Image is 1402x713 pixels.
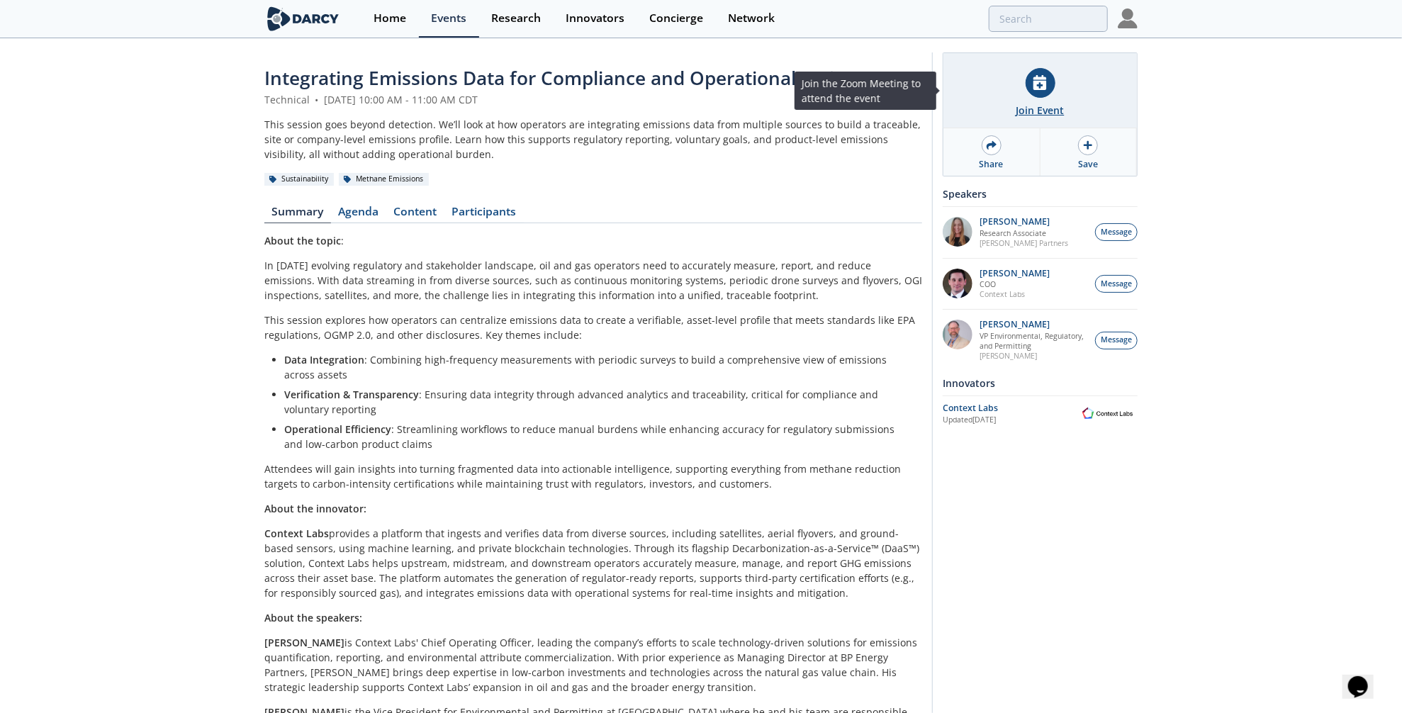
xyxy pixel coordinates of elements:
[264,233,922,248] p: :
[943,401,1138,426] a: Context Labs Updated[DATE] Context Labs
[943,269,972,298] img: 501ea5c4-0272-445a-a9c3-1e215b6764fd
[943,371,1138,395] div: Innovators
[989,6,1108,32] input: Advanced Search
[374,13,406,24] div: Home
[943,415,1078,426] div: Updated [DATE]
[1095,223,1138,241] button: Message
[264,526,922,600] p: provides a platform that ingests and verifies data from diverse sources, including satellites, ae...
[264,206,331,223] a: Summary
[264,527,329,540] strong: Context Labs
[980,158,1004,171] div: Share
[566,13,624,24] div: Innovators
[264,635,922,695] p: is Context Labs' Chief Operating Officer, leading the company’s efforts to scale technology-drive...
[1101,335,1132,346] span: Message
[980,269,1050,279] p: [PERSON_NAME]
[284,352,912,382] li: : Combining high-frequency measurements with periodic surveys to build a comprehensive view of em...
[728,13,775,24] div: Network
[284,388,419,401] strong: Verification & Transparency
[431,13,466,24] div: Events
[284,387,912,417] li: : Ensuring data integrity through advanced analytics and traceability, critical for compliance an...
[264,313,922,342] p: This session explores how operators can centralize emissions data to create a verifiable, asset-l...
[264,65,858,91] span: Integrating Emissions Data for Compliance and Operational Action
[980,331,1088,351] p: VP Environmental, Regulatory, and Permitting
[264,6,342,31] img: logo-wide.svg
[980,279,1050,289] p: COO
[1016,103,1065,118] div: Join Event
[980,228,1069,238] p: Research Associate
[1078,405,1138,422] img: Context Labs
[1118,9,1138,28] img: Profile
[284,353,364,366] strong: Data Integration
[264,611,362,624] strong: About the speakers:
[264,502,366,515] strong: About the innovator:
[943,181,1138,206] div: Speakers
[1101,279,1132,290] span: Message
[943,320,972,349] img: ed2b4adb-f152-4947-b39b-7b15fa9ececc
[331,206,386,223] a: Agenda
[264,234,341,247] strong: About the topic
[264,636,344,649] strong: [PERSON_NAME]
[264,258,922,303] p: In [DATE] evolving regulatory and stakeholder landscape, oil and gas operators need to accurately...
[980,217,1069,227] p: [PERSON_NAME]
[284,422,391,436] strong: Operational Efficiency
[1095,332,1138,349] button: Message
[284,422,912,451] li: : Streamlining workflows to reduce manual burdens while enhancing accuracy for regulatory submiss...
[264,92,922,107] div: Technical [DATE] 10:00 AM - 11:00 AM CDT
[1101,227,1132,238] span: Message
[339,173,429,186] div: Methane Emissions
[264,117,922,162] div: This session goes beyond detection. We’ll look at how operators are integrating emissions data fr...
[980,238,1069,248] p: [PERSON_NAME] Partners
[313,93,321,106] span: •
[980,289,1050,299] p: Context Labs
[980,320,1088,330] p: [PERSON_NAME]
[1095,275,1138,293] button: Message
[649,13,703,24] div: Concierge
[1342,656,1388,699] iframe: chat widget
[491,13,541,24] div: Research
[264,461,922,491] p: Attendees will gain insights into turning fragmented data into actionable intelligence, supportin...
[1078,158,1098,171] div: Save
[943,217,972,247] img: 1e06ca1f-8078-4f37-88bf-70cc52a6e7bd
[943,402,1078,415] div: Context Labs
[980,351,1088,361] p: [PERSON_NAME]
[444,206,524,223] a: Participants
[386,206,444,223] a: Content
[264,173,334,186] div: Sustainability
